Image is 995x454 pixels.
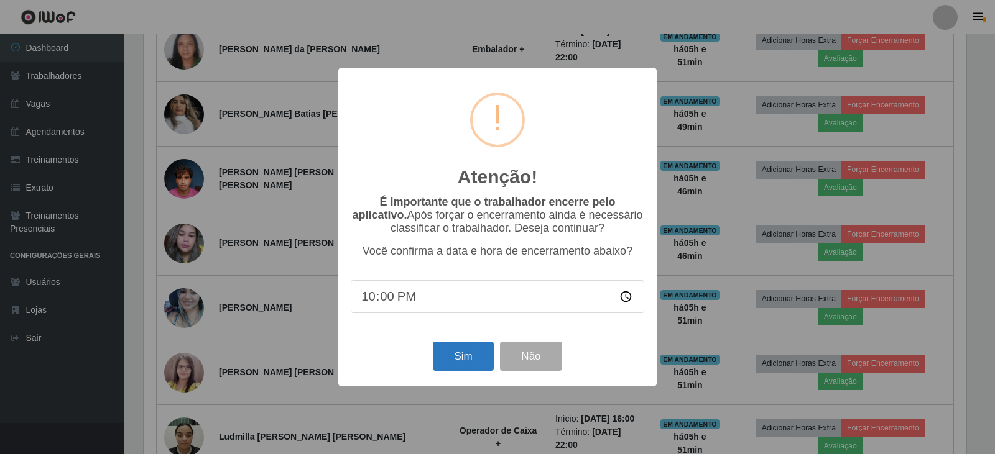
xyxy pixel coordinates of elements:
h2: Atenção! [458,166,537,188]
p: Você confirma a data e hora de encerramento abaixo? [351,245,644,258]
b: É importante que o trabalhador encerre pelo aplicativo. [352,196,615,221]
button: Sim [433,342,493,371]
p: Após forçar o encerramento ainda é necessário classificar o trabalhador. Deseja continuar? [351,196,644,235]
button: Não [500,342,562,371]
